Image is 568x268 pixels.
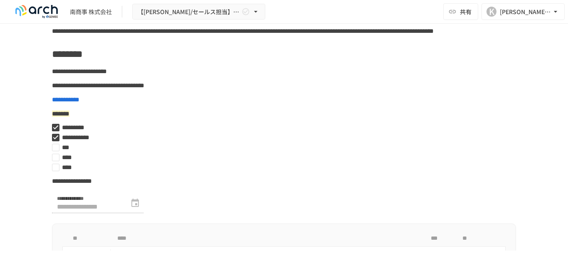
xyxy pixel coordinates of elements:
button: 共有 [443,3,478,20]
button: 【[PERSON_NAME]/セールス担当】南商事 株式会社様_導入支援サポート [132,4,265,20]
button: K[PERSON_NAME][EMAIL_ADDRESS][DOMAIN_NAME] [482,3,565,20]
div: [PERSON_NAME][EMAIL_ADDRESS][DOMAIN_NAME] [500,7,551,17]
span: 共有 [460,7,472,16]
button: status [69,249,86,266]
div: 南商事 株式会社 [70,7,112,16]
div: K [487,7,496,17]
span: 【[PERSON_NAME]/セールス担当】南商事 株式会社様_導入支援サポート [138,7,240,17]
img: logo-default@2x-9cf2c760.svg [10,5,63,18]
